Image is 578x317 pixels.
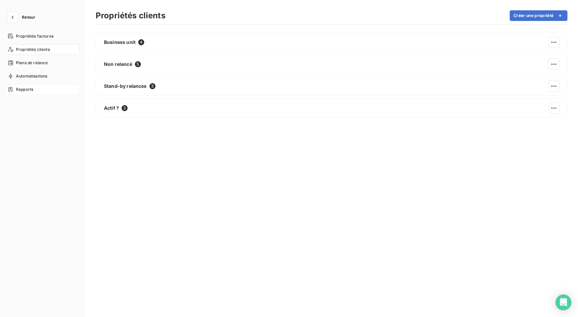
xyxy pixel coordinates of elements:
[5,12,41,23] button: Retour
[16,33,53,39] span: Propriétés factures
[104,61,132,68] span: Non relancé
[22,15,35,19] span: Retour
[104,39,136,46] span: Business unit
[138,39,144,45] span: 4
[16,86,33,92] span: Rapports
[5,84,79,95] a: Rapports
[16,73,47,79] span: Automatisations
[122,105,128,111] span: 3
[5,71,79,81] a: Automatisations
[16,60,48,66] span: Plans de relance
[16,47,50,53] span: Propriétés clients
[5,44,79,55] a: Propriétés clients
[96,10,165,22] h3: Propriétés clients
[135,61,141,67] span: 5
[104,105,119,111] span: Actif ?
[510,10,567,21] button: Créer une propriété
[5,58,79,68] a: Plans de relance
[149,83,155,89] span: 3
[104,83,147,89] span: Stand-by relances
[555,294,571,310] div: Open Intercom Messenger
[5,31,79,42] a: Propriétés factures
